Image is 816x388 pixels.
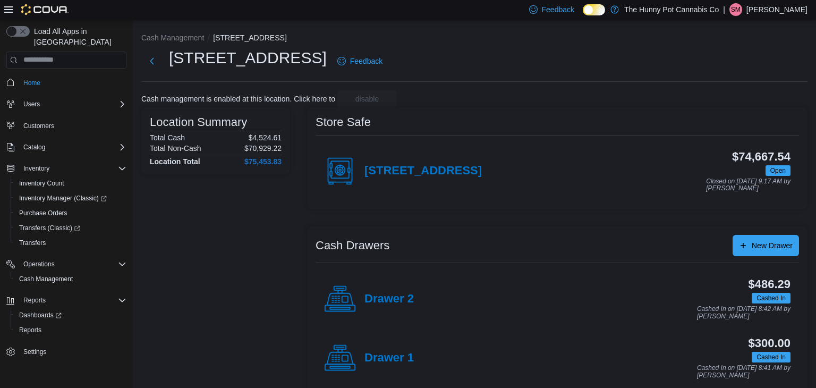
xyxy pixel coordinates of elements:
[583,4,605,15] input: Dark Mode
[150,116,247,129] h3: Location Summary
[19,76,126,89] span: Home
[15,324,46,336] a: Reports
[2,75,131,90] button: Home
[697,306,790,320] p: Cashed In on [DATE] 8:42 AM by [PERSON_NAME]
[15,324,126,336] span: Reports
[19,162,54,175] button: Inventory
[19,239,46,247] span: Transfers
[752,293,790,303] span: Cashed In
[249,133,282,142] p: $4,524.61
[11,191,131,206] a: Inventory Manager (Classic)
[2,140,131,155] button: Catalog
[15,222,84,234] a: Transfers (Classic)
[2,161,131,176] button: Inventory
[11,272,131,286] button: Cash Management
[19,345,50,358] a: Settings
[350,56,382,66] span: Feedback
[729,3,742,16] div: Sarah Martin
[15,309,126,322] span: Dashboards
[30,26,126,47] span: Load All Apps in [GEOGRAPHIC_DATA]
[244,157,282,166] h4: $75,453.83
[732,150,790,163] h3: $74,667.54
[19,120,58,132] a: Customers
[697,365,790,379] p: Cashed In on [DATE] 8:41 AM by [PERSON_NAME]
[624,3,719,16] p: The Hunny Pot Cannabis Co
[141,50,163,72] button: Next
[23,260,55,268] span: Operations
[11,235,131,250] button: Transfers
[23,100,40,108] span: Users
[756,352,786,362] span: Cashed In
[19,275,73,283] span: Cash Management
[746,3,807,16] p: [PERSON_NAME]
[23,79,40,87] span: Home
[19,162,126,175] span: Inventory
[2,293,131,308] button: Reports
[15,207,126,220] span: Purchase Orders
[2,257,131,272] button: Operations
[150,133,185,142] h6: Total Cash
[19,224,80,232] span: Transfers (Classic)
[19,258,126,271] span: Operations
[21,4,69,15] img: Cova
[770,166,786,175] span: Open
[23,143,45,151] span: Catalog
[749,278,790,291] h3: $486.29
[19,209,67,217] span: Purchase Orders
[364,292,414,306] h4: Drawer 2
[723,3,725,16] p: |
[2,97,131,112] button: Users
[6,71,126,387] nav: Complex example
[15,222,126,234] span: Transfers (Classic)
[19,179,64,188] span: Inventory Count
[141,32,807,45] nav: An example of EuiBreadcrumbs
[364,351,414,365] h4: Drawer 1
[11,206,131,221] button: Purchase Orders
[15,192,126,205] span: Inventory Manager (Classic)
[23,122,54,130] span: Customers
[19,77,45,89] a: Home
[15,237,126,249] span: Transfers
[731,3,741,16] span: SM
[355,94,379,104] span: disable
[11,176,131,191] button: Inventory Count
[19,194,107,203] span: Inventory Manager (Classic)
[11,323,131,338] button: Reports
[213,33,286,42] button: [STREET_ADDRESS]
[752,240,793,251] span: New Drawer
[15,309,66,322] a: Dashboards
[15,192,111,205] a: Inventory Manager (Classic)
[11,221,131,235] a: Transfers (Classic)
[19,98,44,111] button: Users
[19,141,126,154] span: Catalog
[364,164,482,178] h4: [STREET_ADDRESS]
[19,345,126,358] span: Settings
[15,273,126,285] span: Cash Management
[752,352,790,362] span: Cashed In
[316,116,371,129] h3: Store Safe
[15,237,50,249] a: Transfers
[15,177,126,190] span: Inventory Count
[333,50,387,72] a: Feedback
[706,178,790,192] p: Closed on [DATE] 9:17 AM by [PERSON_NAME]
[11,308,131,323] a: Dashboards
[19,311,62,319] span: Dashboards
[19,98,126,111] span: Users
[169,47,327,69] h1: [STREET_ADDRESS]
[749,337,790,350] h3: $300.00
[337,90,397,107] button: disable
[542,4,574,15] span: Feedback
[23,164,49,173] span: Inventory
[19,326,41,334] span: Reports
[141,95,335,103] p: Cash management is enabled at this location. Click here to
[15,207,72,220] a: Purchase Orders
[19,141,49,154] button: Catalog
[150,144,201,153] h6: Total Non-Cash
[19,294,126,307] span: Reports
[19,258,59,271] button: Operations
[15,177,69,190] a: Inventory Count
[2,344,131,359] button: Settings
[150,157,200,166] h4: Location Total
[244,144,282,153] p: $70,929.22
[23,348,46,356] span: Settings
